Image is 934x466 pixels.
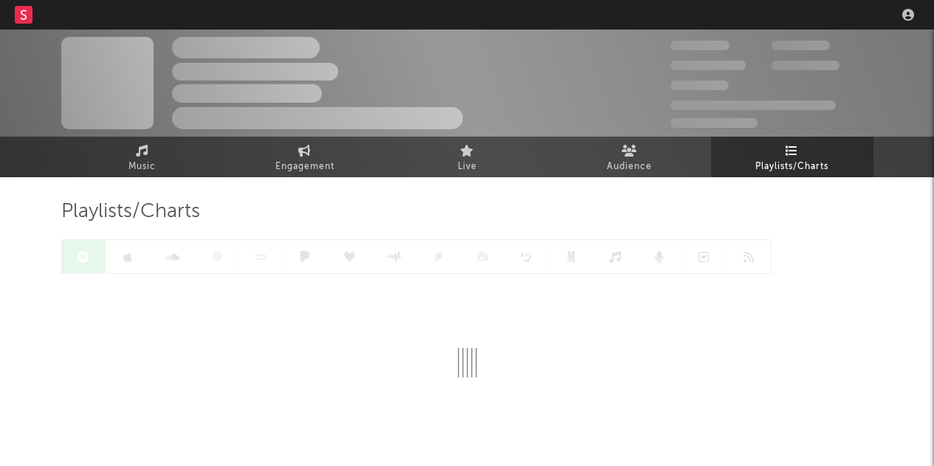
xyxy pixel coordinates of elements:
span: Live [458,158,477,176]
span: Playlists/Charts [61,203,200,221]
a: Music [61,137,224,177]
a: Playlists/Charts [711,137,873,177]
span: 100,000 [670,80,729,90]
span: Playlists/Charts [755,158,828,176]
span: Audience [607,158,652,176]
span: 50,000,000 Monthly Listeners [670,100,836,110]
span: 100,000 [772,41,830,50]
span: 1,000,000 [772,61,839,70]
span: 50,000,000 [670,61,746,70]
span: Engagement [275,158,334,176]
span: Jump Score: 85.0 [670,118,758,128]
span: Music [128,158,156,176]
a: Audience [549,137,711,177]
a: Live [386,137,549,177]
a: Engagement [224,137,386,177]
span: 300,000 [670,41,729,50]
